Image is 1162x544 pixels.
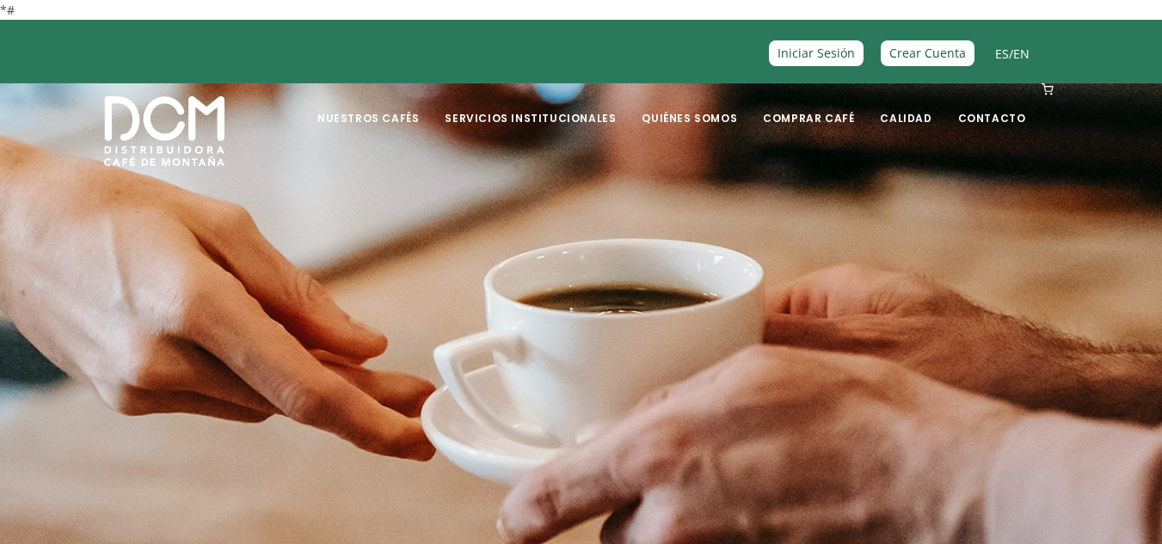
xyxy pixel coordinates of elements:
span: / [995,44,1030,64]
a: Crear Cuenta [881,40,974,65]
a: EN [1013,46,1030,62]
a: Iniciar Sesión [769,40,864,65]
a: ES [995,46,1009,62]
a: Calidad [870,85,942,125]
a: Servicios Institucionales [434,85,626,125]
a: Quiénes Somos [631,85,747,125]
a: Comprar Café [753,85,864,125]
a: Nuestros Cafés [307,85,429,125]
a: Contacto [948,85,1036,125]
